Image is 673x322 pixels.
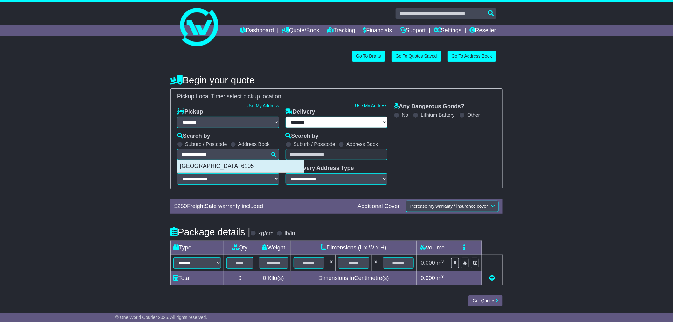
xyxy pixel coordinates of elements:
[416,241,448,255] td: Volume
[286,165,354,172] label: Delivery Address Type
[294,141,336,147] label: Suburb / Postcode
[421,275,435,281] span: 0.000
[394,103,464,110] label: Any Dangerous Goods?
[291,241,416,255] td: Dimensions (L x W x H)
[285,230,295,237] label: lb/in
[286,133,319,140] label: Search by
[177,160,304,172] div: [GEOGRAPHIC_DATA] 6105
[282,25,319,36] a: Quote/Book
[171,241,224,255] td: Type
[448,51,496,62] a: Go To Address Book
[467,112,480,118] label: Other
[355,103,387,108] a: Use My Address
[406,201,499,212] button: Increase my warranty / insurance cover
[327,25,355,36] a: Tracking
[468,295,503,306] button: Get Quotes
[355,203,403,210] div: Additional Cover
[372,255,380,271] td: x
[346,141,378,147] label: Address Book
[177,133,210,140] label: Search by
[437,275,444,281] span: m
[115,315,207,320] span: © One World Courier 2025. All rights reserved.
[352,51,385,62] a: Go To Drafts
[170,227,250,237] h4: Package details |
[238,141,270,147] label: Address Book
[171,203,355,210] div: $ FreightSafe warranty included
[263,275,266,281] span: 0
[441,259,444,263] sup: 3
[286,108,315,115] label: Delivery
[291,271,416,285] td: Dimensions in Centimetre(s)
[441,274,444,279] sup: 3
[227,93,281,100] span: select pickup location
[185,141,227,147] label: Suburb / Postcode
[434,25,461,36] a: Settings
[327,255,336,271] td: x
[410,204,488,209] span: Increase my warranty / insurance cover
[402,112,408,118] label: No
[224,271,256,285] td: 0
[224,241,256,255] td: Qty
[170,75,503,85] h4: Begin your quote
[177,108,203,115] label: Pickup
[247,103,279,108] a: Use My Address
[256,271,291,285] td: Kilo(s)
[174,93,499,100] div: Pickup Local Time:
[421,260,435,266] span: 0.000
[437,260,444,266] span: m
[469,25,496,36] a: Reseller
[177,203,187,209] span: 250
[400,25,426,36] a: Support
[258,230,274,237] label: kg/cm
[489,275,495,281] a: Add new item
[171,271,224,285] td: Total
[363,25,392,36] a: Financials
[240,25,274,36] a: Dashboard
[421,112,455,118] label: Lithium Battery
[256,241,291,255] td: Weight
[392,51,441,62] a: Go To Quotes Saved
